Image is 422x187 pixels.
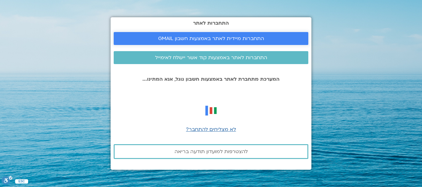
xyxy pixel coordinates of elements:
[114,144,308,159] a: להצטרפות למועדון תודעה בריאה
[114,32,308,45] a: התחברות מיידית לאתר באמצעות חשבון GMAIL
[114,76,308,82] p: המערכת מתחברת לאתר באמצעות חשבון גוגל, אנא המתינו...
[155,55,267,60] span: התחברות לאתר באמצעות קוד אשר יישלח לאימייל
[114,51,308,64] a: התחברות לאתר באמצעות קוד אשר יישלח לאימייל
[158,36,264,41] span: התחברות מיידית לאתר באמצעות חשבון GMAIL
[114,20,308,26] h2: התחברות לאתר
[175,149,248,154] span: להצטרפות למועדון תודעה בריאה
[186,126,236,133] a: לא מצליחים להתחבר?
